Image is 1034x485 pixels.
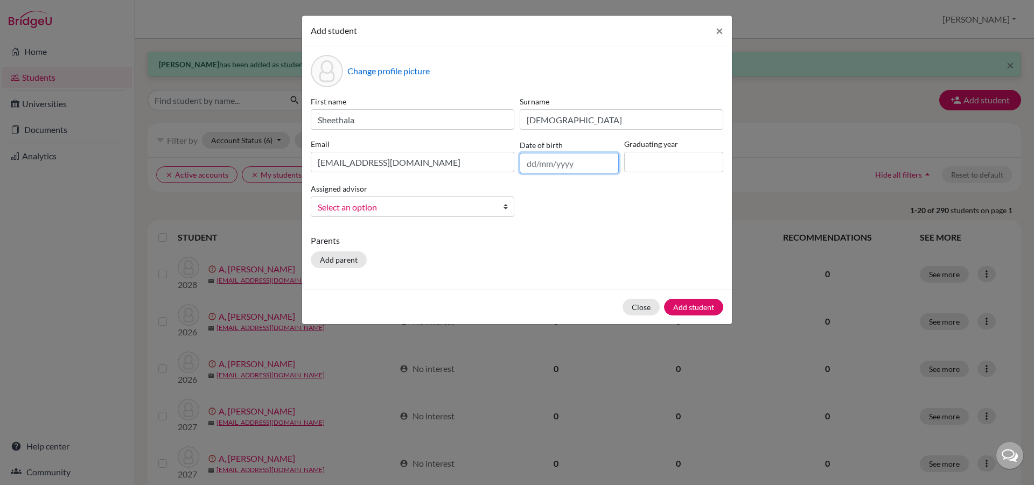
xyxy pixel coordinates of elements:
[24,8,46,17] span: Help
[311,96,514,107] label: First name
[623,299,660,315] button: Close
[520,139,563,151] label: Date of birth
[520,96,723,107] label: Surname
[311,25,357,36] span: Add student
[520,153,619,173] input: dd/mm/yyyy
[311,183,367,194] label: Assigned advisor
[318,200,493,214] span: Select an option
[664,299,723,315] button: Add student
[624,138,723,150] label: Graduating year
[707,16,732,46] button: Close
[311,138,514,150] label: Email
[311,234,723,247] p: Parents
[716,23,723,38] span: ×
[311,55,343,87] div: Profile picture
[311,251,367,268] button: Add parent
